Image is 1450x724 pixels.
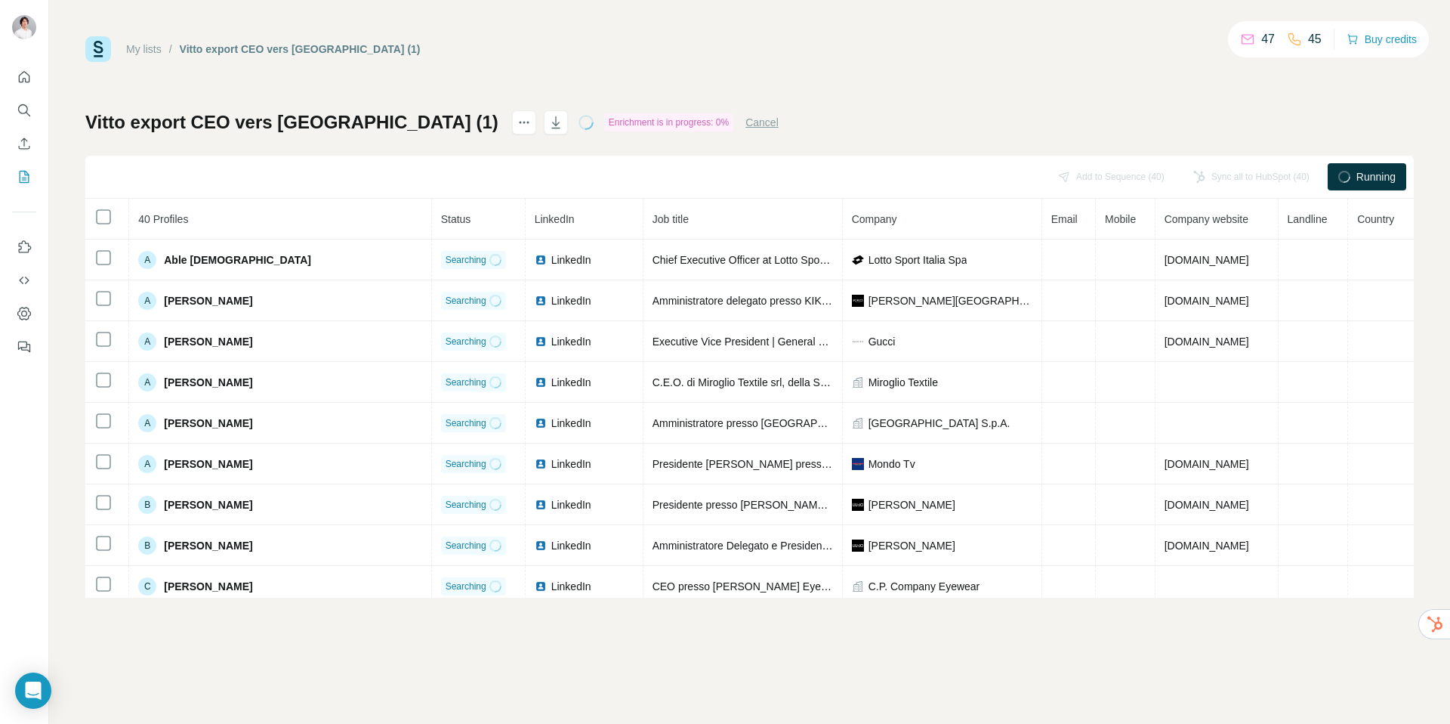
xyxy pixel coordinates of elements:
button: Search [12,97,36,124]
button: Use Surfe API [12,267,36,294]
div: A [138,373,156,391]
span: Searching [446,376,486,389]
span: [GEOGRAPHIC_DATA] S.p.A. [868,416,1010,431]
button: Cancel [745,115,779,130]
span: Searching [446,457,486,471]
span: Searching [446,539,486,552]
img: LinkedIn logo [535,295,547,307]
img: LinkedIn logo [535,458,547,470]
span: Running [1356,169,1396,184]
span: Amministratore presso [GEOGRAPHIC_DATA] S.p.A. [652,417,903,429]
img: LinkedIn logo [535,580,547,593]
div: A [138,414,156,432]
span: [PERSON_NAME] [164,416,252,431]
span: Email [1051,213,1078,225]
span: CEO presso [PERSON_NAME] Eyewear [652,580,844,593]
button: My lists [12,163,36,190]
button: Quick start [12,63,36,91]
span: Searching [446,580,486,593]
span: C.E.O. di Miroglio Textile srl, della Stamperia di [GEOGRAPHIC_DATA] e di [GEOGRAPHIC_DATA] Maroc... [652,376,1310,388]
span: [PERSON_NAME] [868,497,955,512]
span: Landline [1288,213,1328,225]
button: Use Surfe on LinkedIn [12,234,36,261]
span: Presidente presso [PERSON_NAME] Group - Brand Ambassador [PERSON_NAME] [652,499,1049,511]
div: Enrichment is in progress: 0% [604,113,733,131]
span: Amministratore delegato presso KIKO [GEOGRAPHIC_DATA] [652,295,943,307]
a: My lists [126,43,162,55]
span: C.P. Company Eyewear [868,579,980,594]
span: Amministratore Delegato e Presidente [PERSON_NAME] [652,540,921,552]
div: A [138,333,156,351]
span: [PERSON_NAME] [164,334,252,349]
span: Searching [446,416,486,430]
span: [PERSON_NAME] [164,538,252,553]
img: LinkedIn logo [535,254,547,266]
span: [PERSON_NAME][GEOGRAPHIC_DATA] [868,293,1032,308]
img: company-logo [852,295,864,307]
div: A [138,292,156,310]
div: Open Intercom Messenger [15,673,51,709]
span: Company website [1165,213,1248,225]
span: LinkedIn [551,497,591,512]
span: Lotto Sport Italia Spa [868,252,967,268]
div: C [138,577,156,596]
span: Searching [446,335,486,348]
span: [PERSON_NAME] [164,375,252,390]
div: B [138,496,156,514]
span: LinkedIn [551,456,591,472]
span: [PERSON_NAME] [164,579,252,594]
span: LinkedIn [535,213,575,225]
div: B [138,537,156,555]
span: LinkedIn [551,293,591,308]
span: [DOMAIN_NAME] [1165,254,1249,266]
span: [DOMAIN_NAME] [1165,499,1249,511]
div: A [138,251,156,269]
h1: Vitto export CEO vers [GEOGRAPHIC_DATA] (1) [85,110,498,135]
span: 40 Profiles [138,213,188,225]
span: Executive Vice President | General Counsel, Global Sustainability and Corporate Affairs | Shaping... [652,336,1387,348]
span: Mobile [1105,213,1136,225]
img: LinkedIn logo [535,417,547,429]
span: LinkedIn [551,334,591,349]
img: company-logo [852,336,864,348]
span: Mondo Tv [868,456,915,472]
button: actions [512,110,536,135]
img: company-logo [852,254,864,266]
button: Enrich CSV [12,130,36,157]
button: Buy credits [1347,29,1417,50]
span: LinkedIn [551,375,591,390]
span: Status [441,213,471,225]
div: A [138,455,156,473]
img: Avatar [12,15,36,39]
span: LinkedIn [551,416,591,431]
img: company-logo [852,499,864,511]
img: LinkedIn logo [535,499,547,511]
span: LinkedIn [551,538,591,553]
button: Feedback [12,333,36,360]
button: Dashboard [12,300,36,327]
img: LinkedIn logo [535,376,547,388]
li: / [169,42,172,57]
span: Company [852,213,897,225]
img: company-logo [852,458,864,470]
span: [PERSON_NAME] [164,293,252,308]
span: Searching [446,253,486,267]
span: LinkedIn [551,252,591,268]
span: Searching [446,498,486,512]
p: 47 [1261,30,1275,48]
span: Chief Executive Officer at Lotto Sport Italia Spa [652,254,873,266]
span: Searching [446,294,486,308]
span: [DOMAIN_NAME] [1165,540,1249,552]
span: [PERSON_NAME] [164,497,252,512]
span: [DOMAIN_NAME] [1165,295,1249,307]
span: [PERSON_NAME] [868,538,955,553]
span: Gucci [868,334,896,349]
div: Vitto export CEO vers [GEOGRAPHIC_DATA] (1) [180,42,421,57]
span: Country [1357,213,1394,225]
img: company-logo [852,540,864,552]
span: Able [DEMOGRAPHIC_DATA] [164,252,311,268]
img: Surfe Logo [85,36,111,62]
span: [DOMAIN_NAME] [1165,458,1249,470]
span: LinkedIn [551,579,591,594]
span: [PERSON_NAME] [164,456,252,472]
